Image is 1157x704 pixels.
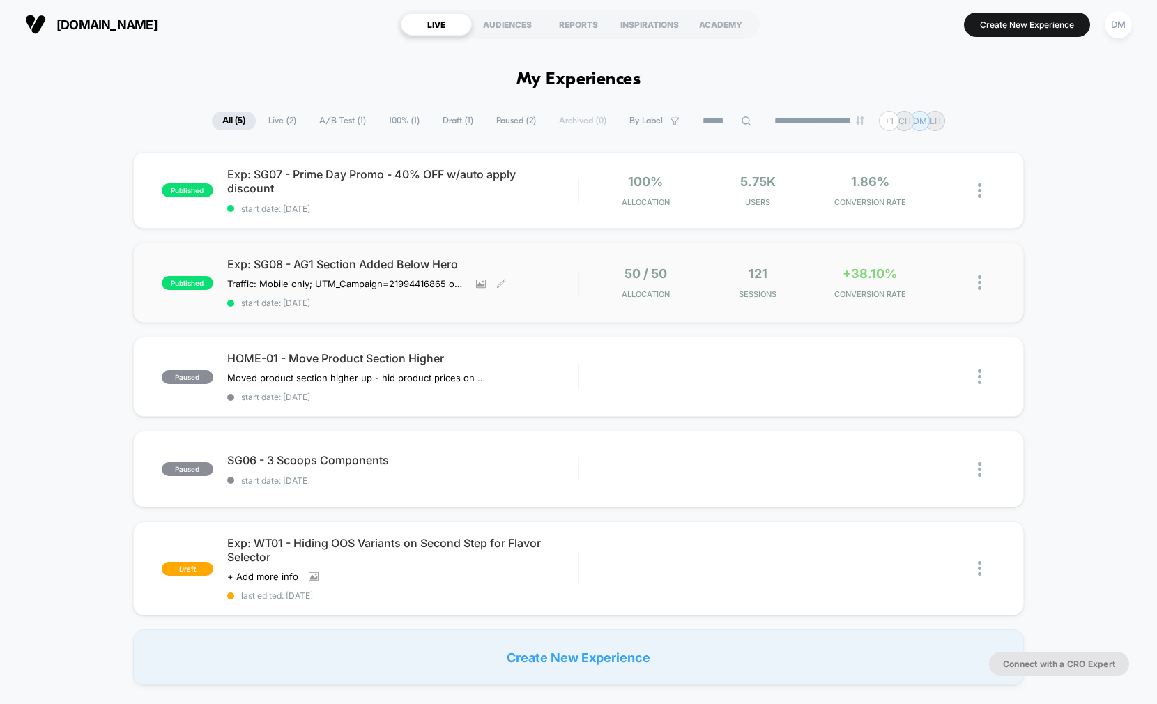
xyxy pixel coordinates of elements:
span: All ( 5 ) [212,112,256,130]
span: A/B Test ( 1 ) [309,112,376,130]
span: Draft ( 1 ) [432,112,484,130]
span: CONVERSION RATE [818,289,923,299]
div: LIVE [401,13,472,36]
span: start date: [DATE] [227,204,578,214]
span: CONVERSION RATE [818,197,923,207]
p: DM [913,116,927,126]
div: REPORTS [543,13,614,36]
span: last edited: [DATE] [227,590,578,601]
span: [DOMAIN_NAME] [56,17,158,32]
span: published [162,276,213,290]
span: SG06 - 3 Scoops Components [227,453,578,467]
button: Connect with a CRO Expert [989,652,1129,676]
img: close [978,561,981,576]
span: Exp: WT01 - Hiding OOS Variants on Second Step for Flavor Selector [227,536,578,564]
span: paused [162,462,213,476]
div: + 1 [879,111,899,131]
img: close [978,275,981,290]
span: 100% [628,174,663,189]
span: +38.10% [843,266,897,281]
span: Exp: SG08 - AG1 Section Added Below Hero [227,257,578,271]
span: start date: [DATE] [227,392,578,402]
span: Sessions [705,289,811,299]
h1: My Experiences [516,70,641,90]
span: published [162,183,213,197]
img: Visually logo [25,14,46,35]
span: 121 [749,266,767,281]
span: Users [705,197,811,207]
span: draft [162,562,213,576]
img: close [978,183,981,198]
span: 50 / 50 [625,266,667,281]
span: Allocation [622,289,670,299]
div: INSPIRATIONS [614,13,685,36]
span: Allocation [622,197,670,207]
p: CH [898,116,911,126]
button: Create New Experience [964,13,1090,37]
span: Paused ( 2 ) [486,112,546,130]
div: Create New Experience [133,629,1024,685]
span: 100% ( 1 ) [378,112,430,130]
p: LH [930,116,941,126]
div: ACADEMY [685,13,756,36]
span: Traffic: Mobile only; UTM_Campaign=21994416865 only [227,278,466,289]
div: DM [1105,11,1132,38]
button: DM [1101,10,1136,39]
span: Moved product section higher up - hid product prices on cards [227,372,486,383]
span: start date: [DATE] [227,475,578,486]
span: start date: [DATE] [227,298,578,308]
button: [DOMAIN_NAME] [21,13,162,36]
div: AUDIENCES [472,13,543,36]
span: By Label [629,116,663,126]
span: paused [162,370,213,384]
img: end [856,116,864,125]
span: HOME-01 - Move Product Section Higher [227,351,578,365]
span: 5.75k [740,174,776,189]
span: + Add more info [227,571,298,582]
img: close [978,369,981,384]
span: Exp: SG07 - Prime Day Promo - 40% OFF w/auto apply discount [227,167,578,195]
img: close [978,462,981,477]
span: 1.86% [851,174,889,189]
span: Live ( 2 ) [258,112,307,130]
